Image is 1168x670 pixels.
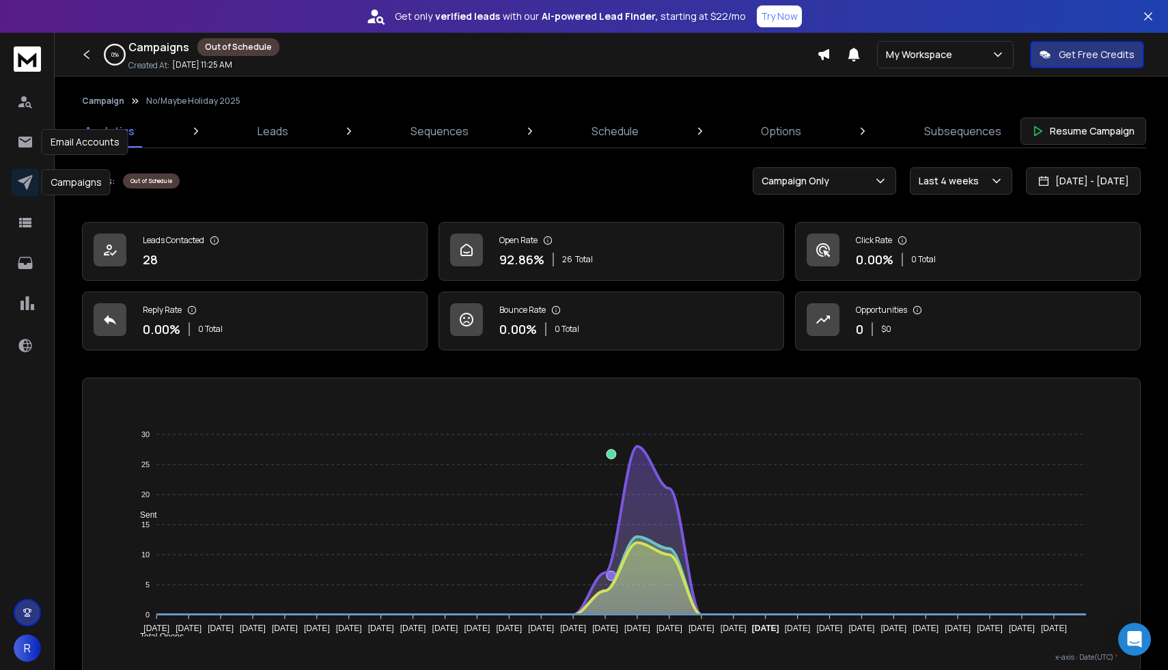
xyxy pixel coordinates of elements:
tspan: [DATE] [336,624,362,633]
a: Open Rate92.86%26Total [439,222,784,281]
div: Campaigns [42,169,111,195]
tspan: [DATE] [849,624,875,633]
p: Click Rate [856,235,892,246]
tspan: [DATE] [721,624,747,633]
button: R [14,634,41,662]
a: Click Rate0.00%0 Total [795,222,1141,281]
img: logo [14,46,41,72]
tspan: [DATE] [913,624,938,633]
p: Subsequences [924,123,1001,139]
strong: verified leads [435,10,500,23]
a: Opportunities0$0 [795,292,1141,350]
p: 0 Total [198,324,223,335]
p: Analytics [85,123,135,139]
p: 0.00 % [499,320,537,339]
p: Try Now [761,10,798,23]
button: Campaign [82,96,124,107]
a: Leads [249,115,296,148]
a: Options [753,115,809,148]
p: Leads [258,123,288,139]
tspan: 0 [145,611,150,619]
p: No/Maybe Holiday 2025 [146,96,240,107]
tspan: [DATE] [304,624,330,633]
tspan: [DATE] [400,624,426,633]
p: 0 Total [555,324,579,335]
a: Schedule [583,115,647,148]
p: Created At: [128,60,169,71]
p: Options [761,123,801,139]
p: Schedule [592,123,639,139]
tspan: [DATE] [817,624,843,633]
p: 0 [856,320,863,339]
p: Reply Rate [143,305,182,316]
span: Total [575,254,593,265]
a: Subsequences [916,115,1010,148]
tspan: 15 [141,520,150,529]
tspan: [DATE] [464,624,490,633]
tspan: [DATE] [592,624,618,633]
a: Analytics [77,115,143,148]
tspan: [DATE] [368,624,394,633]
div: Email Accounts [42,129,128,155]
p: x-axis : Date(UTC) [105,652,1118,662]
strong: AI-powered Lead Finder, [542,10,658,23]
tspan: [DATE] [560,624,586,633]
p: Sequences [411,123,469,139]
tspan: [DATE] [176,624,201,633]
p: 0 % [111,51,119,59]
tspan: [DATE] [977,624,1003,633]
p: Campaign Only [762,174,835,188]
p: $ 0 [881,324,891,335]
p: Bounce Rate [499,305,546,316]
h1: Campaigns [128,39,189,55]
tspan: [DATE] [785,624,811,633]
button: [DATE] - [DATE] [1026,167,1141,195]
tspan: [DATE] [272,624,298,633]
p: Get Free Credits [1059,48,1135,61]
tspan: 10 [141,550,150,559]
p: [DATE] 11:25 AM [172,59,232,70]
tspan: [DATE] [143,624,169,633]
tspan: 30 [141,430,150,438]
tspan: [DATE] [528,624,554,633]
p: 0.00 % [856,250,893,269]
tspan: 20 [141,490,150,499]
tspan: [DATE] [689,624,714,633]
p: My Workspace [886,48,958,61]
tspan: 5 [145,581,150,589]
div: Out of Schedule [123,173,180,189]
a: Leads Contacted28 [82,222,428,281]
tspan: 25 [141,460,150,469]
p: Opportunities [856,305,907,316]
a: Bounce Rate0.00%0 Total [439,292,784,350]
button: Get Free Credits [1030,41,1144,68]
p: Leads Contacted [143,235,204,246]
tspan: [DATE] [881,624,907,633]
tspan: [DATE] [656,624,682,633]
p: 0 Total [911,254,936,265]
tspan: [DATE] [945,624,971,633]
p: 28 [143,250,158,269]
button: Try Now [757,5,802,27]
tspan: [DATE] [432,624,458,633]
div: Open Intercom Messenger [1118,623,1151,656]
span: Sent [130,510,157,520]
tspan: [DATE] [1041,624,1067,633]
p: Get only with our starting at $22/mo [395,10,746,23]
tspan: [DATE] [752,624,779,633]
div: Out of Schedule [197,38,279,56]
tspan: [DATE] [208,624,234,633]
p: Last 4 weeks [919,174,984,188]
tspan: [DATE] [240,624,266,633]
tspan: [DATE] [497,624,523,633]
p: 92.86 % [499,250,544,269]
a: Sequences [402,115,477,148]
tspan: [DATE] [1009,624,1035,633]
p: Open Rate [499,235,538,246]
tspan: [DATE] [624,624,650,633]
span: Total Opens [130,632,184,641]
p: 0.00 % [143,320,180,339]
button: Resume Campaign [1020,117,1146,145]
